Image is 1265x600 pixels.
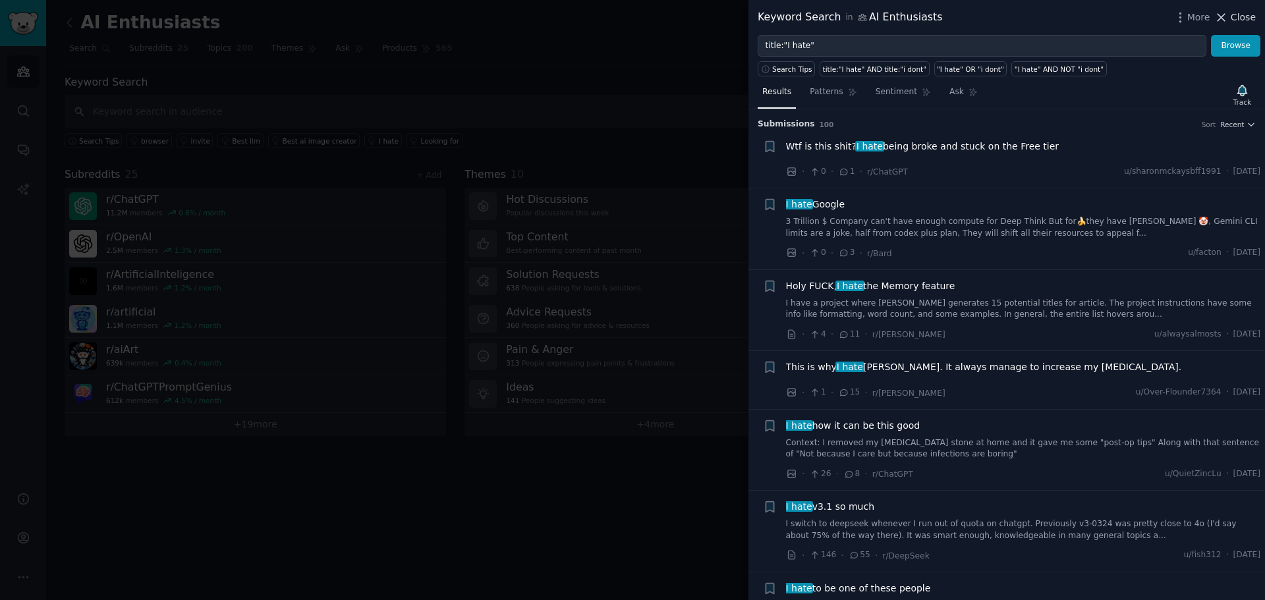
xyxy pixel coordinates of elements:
a: Patterns [805,82,861,109]
span: I hate [785,420,814,431]
span: [DATE] [1233,387,1260,398]
span: r/[PERSON_NAME] [872,330,945,339]
span: [DATE] [1233,329,1260,341]
span: u/Over-Flounder7364 [1136,387,1222,398]
span: 146 [809,549,836,561]
span: Search Tips [772,65,812,74]
span: · [831,386,833,400]
span: · [1226,549,1229,561]
a: I switch to deepseek whenever I run out of quota on chatgpt. Previously v3-0324 was pretty close ... [786,518,1261,541]
span: · [831,246,833,260]
span: 4 [809,329,826,341]
span: u/fish312 [1184,549,1222,561]
span: · [802,246,804,260]
span: Ask [949,86,964,98]
span: I hate [855,141,884,151]
a: Context: I removed my [MEDICAL_DATA] stone at home and it gave me some "post-op tips" Along with ... [786,437,1261,460]
span: 15 [838,387,860,398]
span: u/facton [1188,247,1222,259]
span: Sentiment [876,86,917,98]
span: · [1226,468,1229,480]
a: I hatev3.1 so much [786,500,875,514]
span: · [1226,329,1229,341]
div: Keyword Search AI Enthusiasts [758,9,942,26]
span: · [802,549,804,562]
span: r/[PERSON_NAME] [872,389,945,398]
span: I hate [835,281,864,291]
button: More [1173,11,1210,24]
span: · [802,386,804,400]
span: More [1187,11,1210,24]
span: 1 [809,387,826,398]
div: Track [1233,97,1251,107]
span: in [845,12,853,24]
span: · [802,165,804,178]
a: title:"I hate" AND title:"i dont" [820,61,929,76]
span: 8 [843,468,860,480]
span: r/DeepSeek [882,551,929,560]
span: · [875,549,878,562]
span: · [864,327,867,341]
span: · [836,467,839,481]
div: Sort [1202,120,1216,129]
a: Results [758,82,796,109]
input: Try a keyword related to your business [758,35,1206,57]
span: · [860,165,862,178]
span: I hate [785,501,814,512]
a: Sentiment [871,82,936,109]
a: "I hate" AND NOT "i dont" [1011,61,1106,76]
span: Results [762,86,791,98]
span: [DATE] [1233,247,1260,259]
span: · [831,165,833,178]
span: Patterns [810,86,843,98]
a: I hateto be one of these people [786,582,931,595]
span: 100 [820,121,834,128]
span: [DATE] [1233,549,1260,561]
a: This is whyI hate[PERSON_NAME]. It always manage to increase my [MEDICAL_DATA]. [786,360,1182,374]
div: "I hate" AND NOT "i dont" [1015,65,1104,74]
span: v3.1 so much [786,500,875,514]
button: Track [1229,81,1256,109]
a: I hatehow it can be this good [786,419,920,433]
span: 0 [809,247,826,259]
span: I hate [785,583,814,593]
span: · [1226,387,1229,398]
button: Browse [1211,35,1260,57]
span: Holy FUCK, the Memory feature [786,279,955,293]
a: Wtf is this shit?I hatebeing broke and stuck on the Free tier [786,140,1059,153]
span: Close [1231,11,1256,24]
span: · [831,327,833,341]
span: · [860,246,862,260]
a: "I hate" OR "i dont" [934,61,1007,76]
a: I hateGoogle [786,198,845,211]
span: r/ChatGPT [867,167,908,177]
span: to be one of these people [786,582,931,595]
span: · [864,386,867,400]
a: I have a project where [PERSON_NAME] generates 15 potential titles for article. The project instr... [786,298,1261,321]
span: [DATE] [1233,468,1260,480]
span: u/alwaysalmosts [1154,329,1222,341]
span: how it can be this good [786,419,920,433]
a: Holy FUCK,I hatethe Memory feature [786,279,955,293]
span: Submission s [758,119,815,130]
span: · [802,467,804,481]
span: · [841,549,843,562]
span: 55 [849,549,870,561]
button: Recent [1220,120,1256,129]
span: [DATE] [1233,166,1260,178]
span: Wtf is this shit? being broke and stuck on the Free tier [786,140,1059,153]
span: u/QuietZincLu [1165,468,1222,480]
span: 11 [838,329,860,341]
span: · [802,327,804,341]
span: r/ChatGPT [872,470,913,479]
button: Close [1214,11,1256,24]
div: title:"I hate" AND title:"i dont" [823,65,926,74]
button: Search Tips [758,61,815,76]
div: "I hate" OR "i dont" [937,65,1004,74]
span: Google [786,198,845,211]
span: 26 [809,468,831,480]
span: This is why [PERSON_NAME]. It always manage to increase my [MEDICAL_DATA]. [786,360,1182,374]
a: Ask [945,82,982,109]
span: I hate [835,362,864,372]
span: r/Bard [867,249,892,258]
